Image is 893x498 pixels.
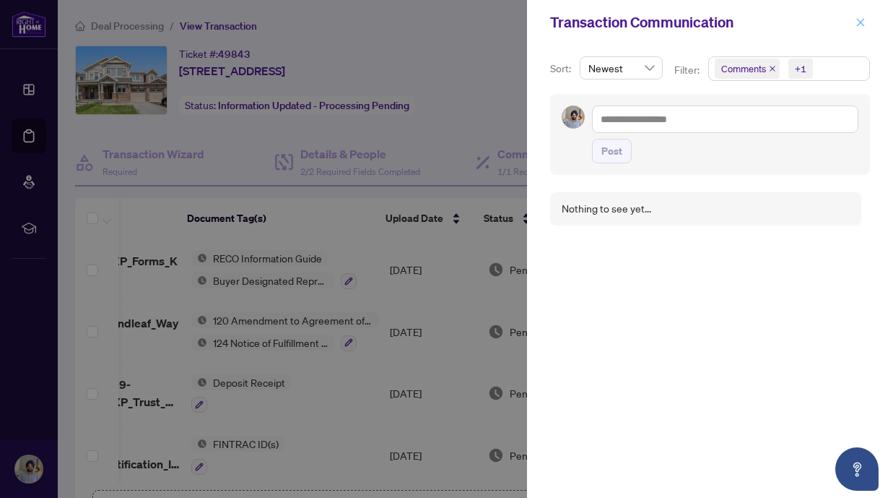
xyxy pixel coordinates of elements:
[721,61,766,76] span: Comments
[588,57,654,79] span: Newest
[715,59,780,79] span: Comments
[855,17,866,27] span: close
[562,201,651,217] div: Nothing to see yet...
[550,61,574,77] p: Sort:
[562,106,584,128] img: Profile Icon
[769,65,776,72] span: close
[795,61,806,76] div: +1
[674,62,702,78] p: Filter:
[835,447,879,491] button: Open asap
[592,139,632,163] button: Post
[550,12,851,33] div: Transaction Communication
